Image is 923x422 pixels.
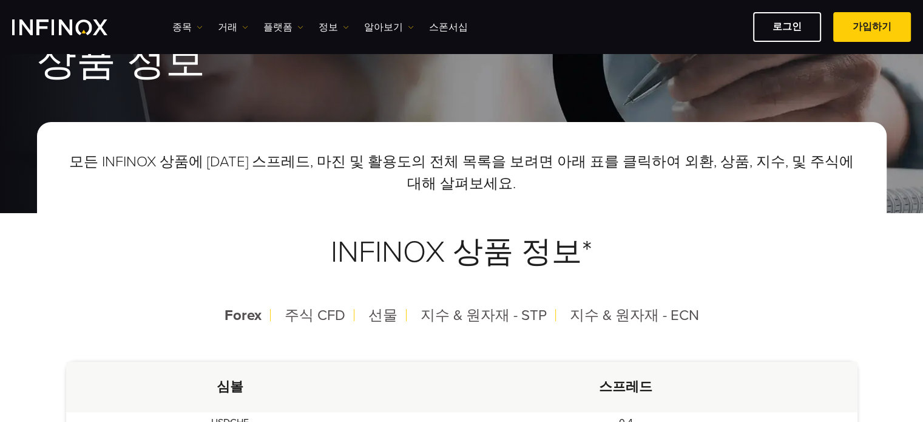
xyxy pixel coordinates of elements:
a: 정보 [319,20,349,35]
a: 알아보기 [364,20,414,35]
a: 가입하기 [833,12,911,42]
span: 선물 [368,307,397,324]
th: 스프레드 [394,362,857,412]
a: INFINOX Logo [12,19,136,35]
p: 모든 INFINOX 상품에 [DATE] 스프레드, 마진 및 활용도의 전체 목록을 보려면 아래 표를 클릭하여 외환, 상품, 지수, 및 주식에 대해 살펴보세요. [66,151,857,195]
a: 종목 [172,20,203,35]
h1: 상품 정보 [37,41,887,83]
a: 스폰서십 [429,20,468,35]
span: Forex [225,307,262,324]
a: 플랫폼 [263,20,303,35]
th: 심볼 [66,362,395,412]
span: 지수 & 원자재 - ECN [570,307,699,324]
span: 주식 CFD [285,307,345,324]
a: 거래 [218,20,248,35]
a: 로그인 [753,12,821,42]
span: 지수 & 원자재 - STP [421,307,547,324]
h3: INFINOX 상품 정보* [66,205,857,300]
